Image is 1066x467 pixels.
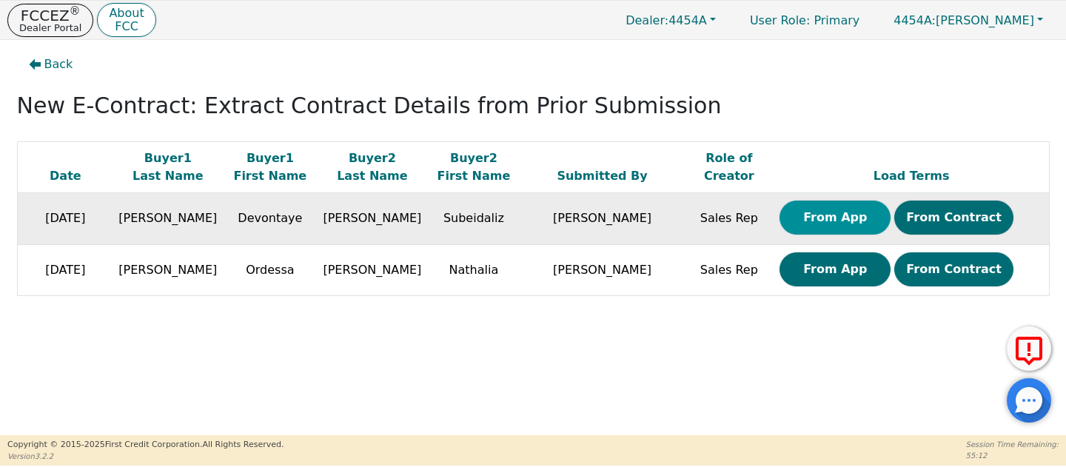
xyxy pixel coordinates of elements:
[966,450,1059,461] p: 55:12
[626,13,707,27] span: 4454A
[109,7,144,19] p: About
[226,149,314,185] div: Buyer 1 First Name
[1007,326,1051,371] button: Report Error to FCC
[323,263,421,277] span: [PERSON_NAME]
[19,23,81,33] p: Dealer Portal
[118,211,217,225] span: [PERSON_NAME]
[118,263,217,277] span: [PERSON_NAME]
[7,439,284,451] p: Copyright © 2015- 2025 First Credit Corporation.
[321,149,423,185] div: Buyer 2 Last Name
[449,263,499,277] span: Nathalia
[684,193,774,245] td: Sales Rep
[7,451,284,462] p: Version 3.2.2
[610,9,731,32] button: Dealer:4454A
[238,211,302,225] span: Devontaye
[443,211,504,225] span: Subeidaliz
[17,244,113,296] td: [DATE]
[109,21,144,33] p: FCC
[17,93,1050,119] h2: New E-Contract: Extract Contract Details from Prior Submission
[894,13,1034,27] span: [PERSON_NAME]
[778,167,1045,185] div: Load Terms
[780,252,891,286] button: From App
[626,13,668,27] span: Dealer:
[780,201,891,235] button: From App
[750,13,810,27] span: User Role :
[688,149,771,185] div: Role of Creator
[7,4,93,37] button: FCCEZ®Dealer Portal
[735,6,874,35] a: User Role: Primary
[44,56,73,73] span: Back
[894,252,1013,286] button: From Contract
[97,3,155,38] button: AboutFCC
[520,244,683,296] td: [PERSON_NAME]
[246,263,294,277] span: Ordessa
[894,201,1013,235] button: From Contract
[520,193,683,245] td: [PERSON_NAME]
[19,8,81,23] p: FCCEZ
[735,6,874,35] p: Primary
[524,167,680,185] div: Submitted By
[878,9,1059,32] button: 4454A:[PERSON_NAME]
[430,149,517,185] div: Buyer 2 First Name
[117,149,218,185] div: Buyer 1 Last Name
[202,440,284,449] span: All Rights Reserved.
[894,13,936,27] span: 4454A:
[966,439,1059,450] p: Session Time Remaining:
[684,244,774,296] td: Sales Rep
[323,211,421,225] span: [PERSON_NAME]
[17,193,113,245] td: [DATE]
[21,167,110,185] div: Date
[17,47,85,81] button: Back
[70,4,81,18] sup: ®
